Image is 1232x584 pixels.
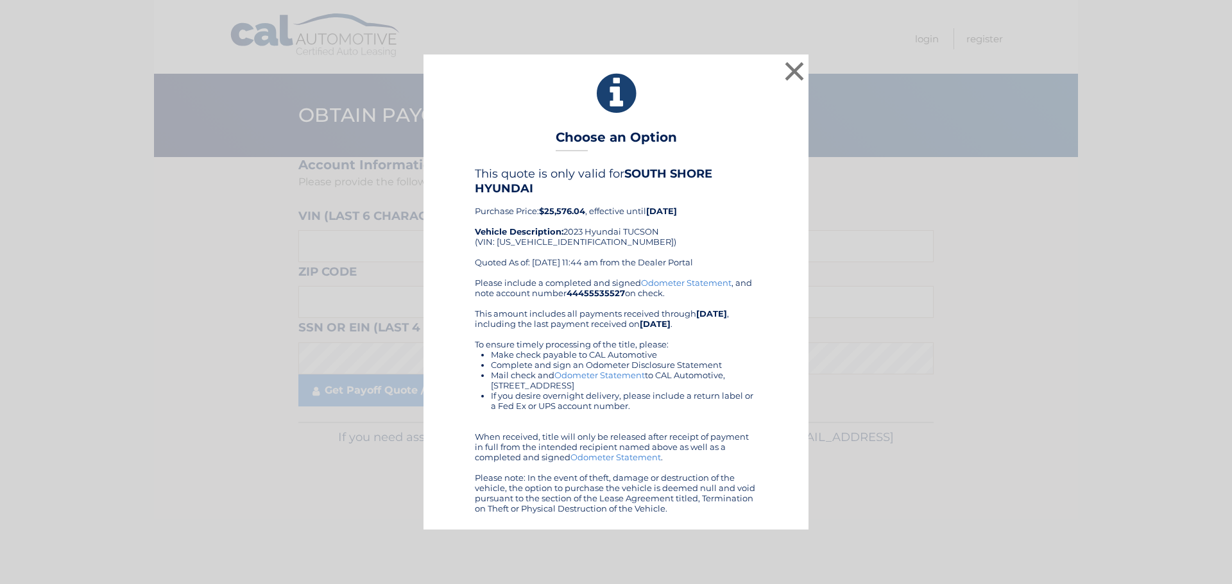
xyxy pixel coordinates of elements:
a: Odometer Statement [641,278,732,288]
a: Odometer Statement [570,452,661,462]
button: × [782,58,807,84]
div: Please include a completed and signed , and note account number on check. This amount includes al... [475,278,757,513]
b: $25,576.04 [539,206,585,216]
b: [DATE] [640,319,671,329]
li: If you desire overnight delivery, please include a return label or a Fed Ex or UPS account number. [491,390,757,411]
li: Complete and sign an Odometer Disclosure Statement [491,360,757,370]
strong: Vehicle Description: [475,226,563,237]
h3: Choose an Option [556,129,677,152]
b: SOUTH SHORE HYUNDAI [475,167,712,195]
a: Odometer Statement [554,370,645,380]
b: [DATE] [696,308,727,319]
h4: This quote is only valid for [475,167,757,195]
li: Mail check and to CAL Automotive, [STREET_ADDRESS] [491,370,757,390]
b: 44455535527 [567,288,625,298]
div: Purchase Price: , effective until 2023 Hyundai TUCSON (VIN: [US_VEHICLE_IDENTIFICATION_NUMBER]) Q... [475,167,757,277]
li: Make check payable to CAL Automotive [491,349,757,360]
b: [DATE] [646,206,677,216]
